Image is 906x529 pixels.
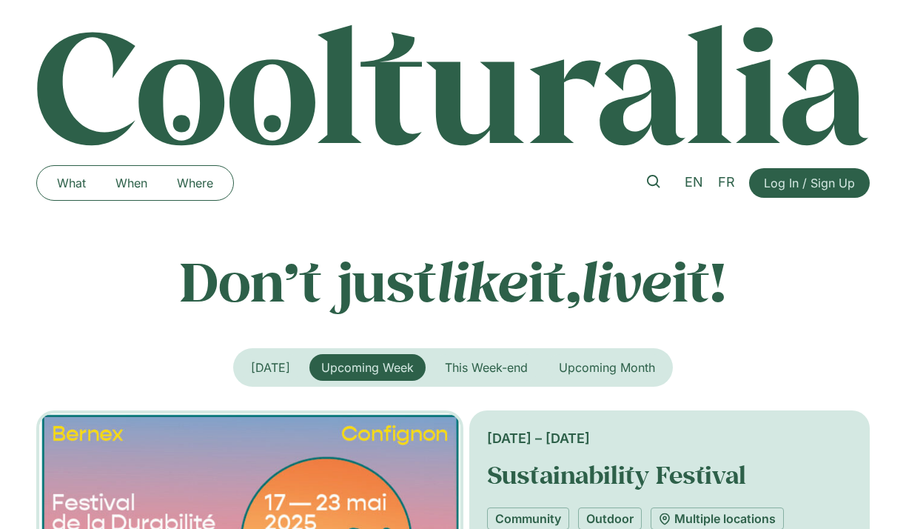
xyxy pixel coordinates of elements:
em: live [581,244,672,316]
span: Upcoming Week [321,360,414,375]
a: Where [162,171,228,195]
span: Log In / Sign Up [764,174,855,192]
span: Upcoming Month [559,360,655,375]
a: What [42,171,101,195]
p: Don’t just it, it! [36,249,870,313]
a: EN [677,172,711,193]
span: EN [685,174,703,190]
a: When [101,171,162,195]
span: [DATE] [251,360,290,375]
a: FR [711,172,742,193]
nav: Menu [42,171,228,195]
span: FR [718,174,735,190]
em: like [437,244,528,316]
a: Sustainability Festival [487,459,746,490]
div: [DATE] – [DATE] [487,428,852,448]
span: This Week-end [445,360,528,375]
a: Log In / Sign Up [749,168,870,198]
